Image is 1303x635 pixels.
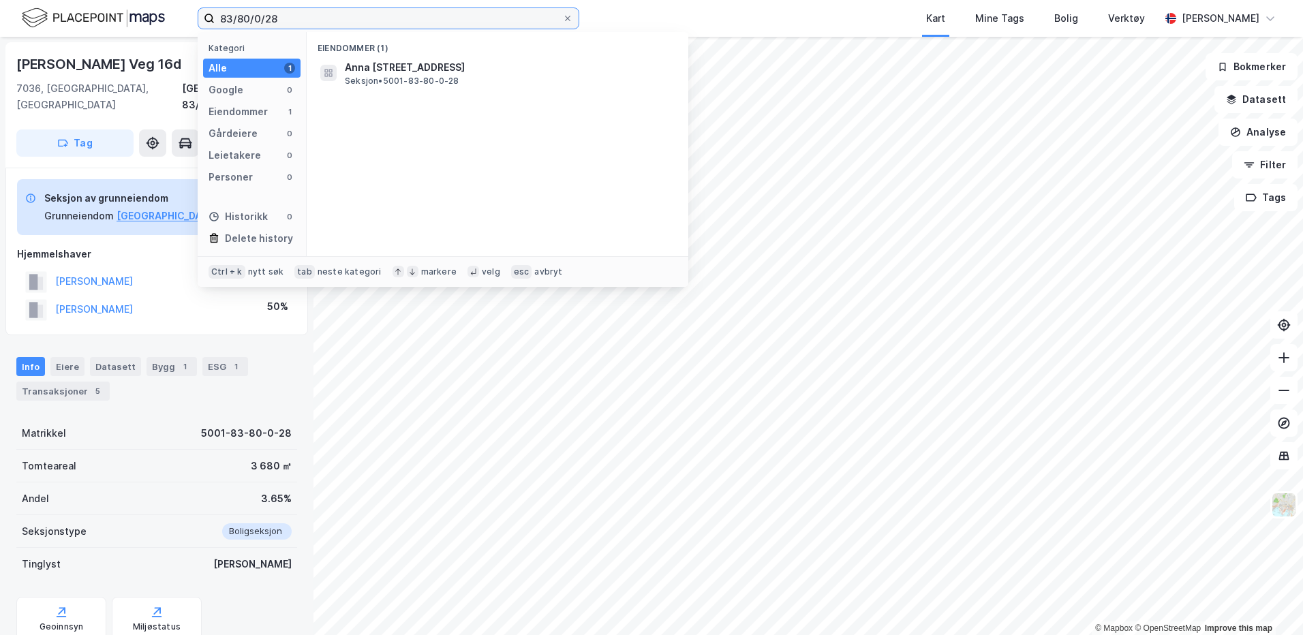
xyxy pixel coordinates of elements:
button: Bokmerker [1206,53,1298,80]
a: Improve this map [1205,623,1272,633]
iframe: Chat Widget [1235,570,1303,635]
div: 0 [284,84,295,95]
div: tab [294,265,315,279]
div: Eiere [50,357,85,376]
div: Transaksjoner [16,382,110,401]
div: neste kategori [318,266,382,277]
div: 3 680 ㎡ [251,458,292,474]
div: 1 [229,360,243,373]
div: Kontrollprogram for chat [1235,570,1303,635]
div: Kart [926,10,945,27]
a: Mapbox [1095,623,1133,633]
span: Anna [STREET_ADDRESS] [345,59,672,76]
div: 7036, [GEOGRAPHIC_DATA], [GEOGRAPHIC_DATA] [16,80,182,113]
div: Historikk [209,208,268,225]
div: Hjemmelshaver [17,246,296,262]
div: 5001-83-80-0-28 [201,425,292,442]
div: Kategori [209,43,301,53]
div: Ctrl + k [209,265,245,279]
div: Delete history [225,230,293,247]
button: Datasett [1214,86,1298,113]
div: Eiendommer [209,104,268,120]
div: [GEOGRAPHIC_DATA], 83/80/0/28 [182,80,297,113]
div: Matrikkel [22,425,66,442]
div: 3.65% [261,491,292,507]
span: Seksjon • 5001-83-80-0-28 [345,76,459,87]
div: 0 [284,150,295,161]
div: Google [209,82,243,98]
div: Andel [22,491,49,507]
div: 0 [284,172,295,183]
a: OpenStreetMap [1135,623,1201,633]
div: Tomteareal [22,458,76,474]
div: avbryt [534,266,562,277]
div: 1 [284,106,295,117]
div: Verktøy [1108,10,1145,27]
div: Alle [209,60,227,76]
div: 5 [91,384,104,398]
button: Tag [16,129,134,157]
img: Z [1271,492,1297,518]
button: Analyse [1218,119,1298,146]
div: ESG [202,357,248,376]
div: Seksjonstype [22,523,87,540]
div: nytt søk [248,266,284,277]
input: Søk på adresse, matrikkel, gårdeiere, leietakere eller personer [215,8,562,29]
div: [PERSON_NAME] [213,556,292,572]
div: 0 [284,211,295,222]
div: 1 [178,360,191,373]
img: logo.f888ab2527a4732fd821a326f86c7f29.svg [22,6,165,30]
div: Datasett [90,357,141,376]
div: Gårdeiere [209,125,258,142]
button: Filter [1232,151,1298,179]
div: Bygg [147,357,197,376]
div: Tinglyst [22,556,61,572]
div: 1 [284,63,295,74]
div: 50% [267,298,288,315]
div: Seksjon av grunneiendom [44,190,253,206]
div: Grunneiendom [44,208,114,224]
div: Bolig [1054,10,1078,27]
div: Leietakere [209,147,261,164]
div: Geoinnsyn [40,621,84,632]
div: Info [16,357,45,376]
button: [GEOGRAPHIC_DATA], 83/80 [117,208,253,224]
div: [PERSON_NAME] [1182,10,1259,27]
div: esc [511,265,532,279]
div: velg [482,266,500,277]
button: Tags [1234,184,1298,211]
div: markere [421,266,457,277]
div: Eiendommer (1) [307,32,688,57]
div: 0 [284,128,295,139]
div: [PERSON_NAME] Veg 16d [16,53,184,75]
div: Miljøstatus [133,621,181,632]
div: Mine Tags [975,10,1024,27]
div: Personer [209,169,253,185]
